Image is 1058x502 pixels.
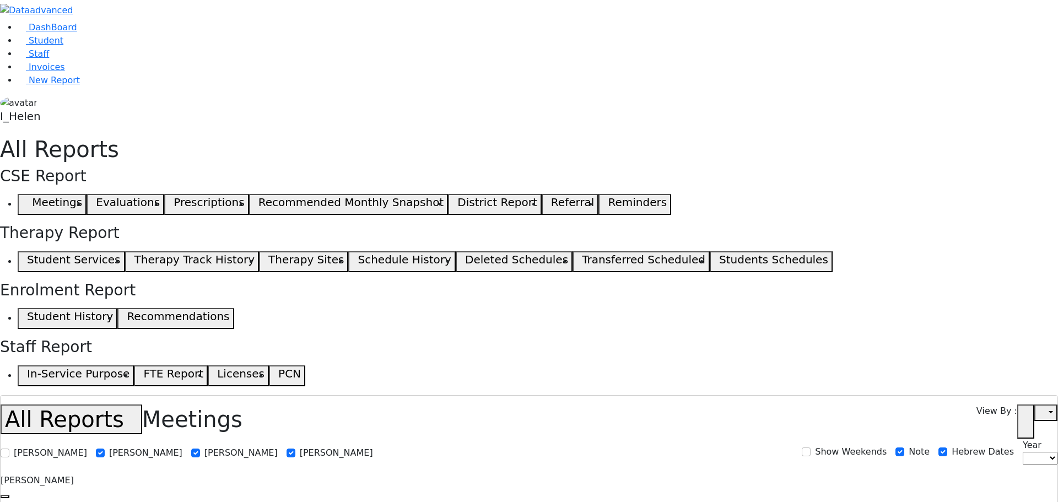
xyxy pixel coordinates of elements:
[164,194,249,215] button: Prescriptions
[249,194,449,215] button: Recommended Monthly Snapshot
[18,75,80,85] a: New Report
[18,62,65,72] a: Invoices
[278,367,301,380] h5: PCN
[1,404,242,434] h1: Meetings
[29,62,65,72] span: Invoices
[269,365,305,386] button: PCN
[134,253,255,266] h5: Therapy Track History
[909,445,930,458] label: Note
[18,251,125,272] button: Student Services
[976,404,1017,439] label: View By :
[27,310,113,323] h5: Student History
[29,22,77,33] span: DashBoard
[134,365,208,386] button: FTE Report
[29,48,49,59] span: Staff
[300,446,373,460] label: [PERSON_NAME]
[598,194,671,215] button: Reminders
[465,253,568,266] h5: Deleted Schedules
[582,253,705,266] h5: Transferred Scheduled
[18,22,77,33] a: DashBoard
[18,365,134,386] button: In-Service Purpose
[29,75,80,85] span: New Report
[174,196,244,209] h5: Prescriptions
[815,445,887,458] label: Show Weekends
[117,308,234,329] button: Recommendations
[719,253,828,266] h5: Students Schedules
[27,253,120,266] h5: Student Services
[258,196,444,209] h5: Recommended Monthly Snapshot
[14,446,87,460] label: [PERSON_NAME]
[1,474,1057,487] div: [PERSON_NAME]
[348,251,455,272] button: Schedule History
[457,196,537,209] h5: District Report
[259,251,348,272] button: Therapy Sites
[1,495,9,498] button: Previous month
[32,196,82,209] h5: Meetings
[542,194,599,215] button: Referral
[551,196,595,209] h5: Referral
[952,445,1014,458] label: Hebrew Dates
[358,253,451,266] h5: Schedule History
[143,367,203,380] h5: FTE Report
[127,310,229,323] h5: Recommendations
[710,251,833,272] button: Students Schedules
[456,251,573,272] button: Deleted Schedules
[608,196,667,209] h5: Reminders
[1,404,142,434] button: All Reports
[18,308,117,329] button: Student History
[573,251,710,272] button: Transferred Scheduled
[18,48,49,59] a: Staff
[27,367,129,380] h5: In-Service Purpose
[18,194,87,215] button: Meetings
[448,194,542,215] button: District Report
[125,251,259,272] button: Therapy Track History
[1023,439,1041,452] label: Year
[109,446,182,460] label: [PERSON_NAME]
[208,365,269,386] button: Licenses
[217,367,264,380] h5: Licenses
[87,194,164,215] button: Evaluations
[268,253,344,266] h5: Therapy Sites
[204,446,278,460] label: [PERSON_NAME]
[96,196,160,209] h5: Evaluations
[29,35,63,46] span: Student
[18,35,63,46] a: Student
